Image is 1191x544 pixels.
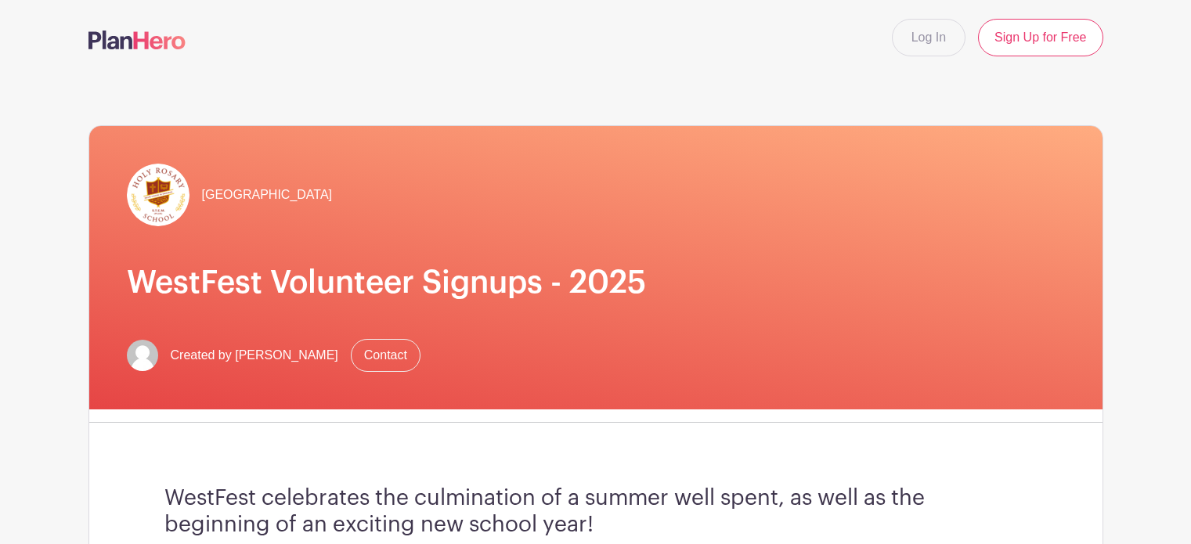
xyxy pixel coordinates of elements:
[164,485,1027,538] h3: WestFest celebrates the culmination of a summer well spent, as well as the beginning of an exciti...
[88,31,186,49] img: logo-507f7623f17ff9eddc593b1ce0a138ce2505c220e1c5a4e2b4648c50719b7d32.svg
[202,186,333,204] span: [GEOGRAPHIC_DATA]
[127,340,158,371] img: default-ce2991bfa6775e67f084385cd625a349d9dcbb7a52a09fb2fda1e96e2d18dcdb.png
[892,19,965,56] a: Log In
[127,264,1065,301] h1: WestFest Volunteer Signups - 2025
[351,339,420,372] a: Contact
[127,164,189,226] img: hr-logo-circle.png
[978,19,1103,56] a: Sign Up for Free
[171,346,338,365] span: Created by [PERSON_NAME]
